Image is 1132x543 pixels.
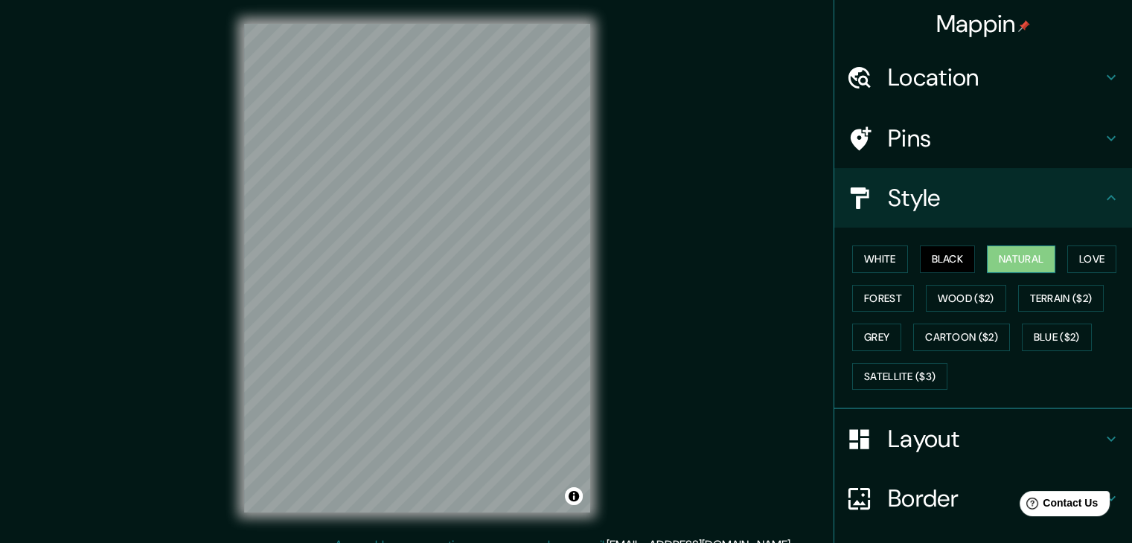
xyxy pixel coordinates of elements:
button: Black [920,245,976,273]
h4: Border [888,483,1102,513]
h4: Style [888,183,1102,213]
button: Wood ($2) [926,285,1006,312]
button: Love [1067,245,1116,273]
button: White [852,245,908,273]
h4: Pins [888,123,1102,153]
canvas: Map [244,24,590,513]
iframe: Help widget launcher [1000,485,1116,527]
h4: Mappin [936,9,1031,39]
div: Pins [834,109,1132,168]
div: Border [834,469,1132,528]
div: Location [834,48,1132,107]
img: pin-icon.png [1018,20,1030,32]
h4: Layout [888,424,1102,454]
button: Forest [852,285,914,312]
button: Cartoon ($2) [913,324,1010,351]
button: Terrain ($2) [1018,285,1104,312]
h4: Location [888,62,1102,92]
div: Layout [834,409,1132,469]
button: Natural [987,245,1055,273]
button: Toggle attribution [565,487,583,505]
button: Blue ($2) [1022,324,1092,351]
div: Style [834,168,1132,228]
button: Grey [852,324,901,351]
button: Satellite ($3) [852,363,947,391]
